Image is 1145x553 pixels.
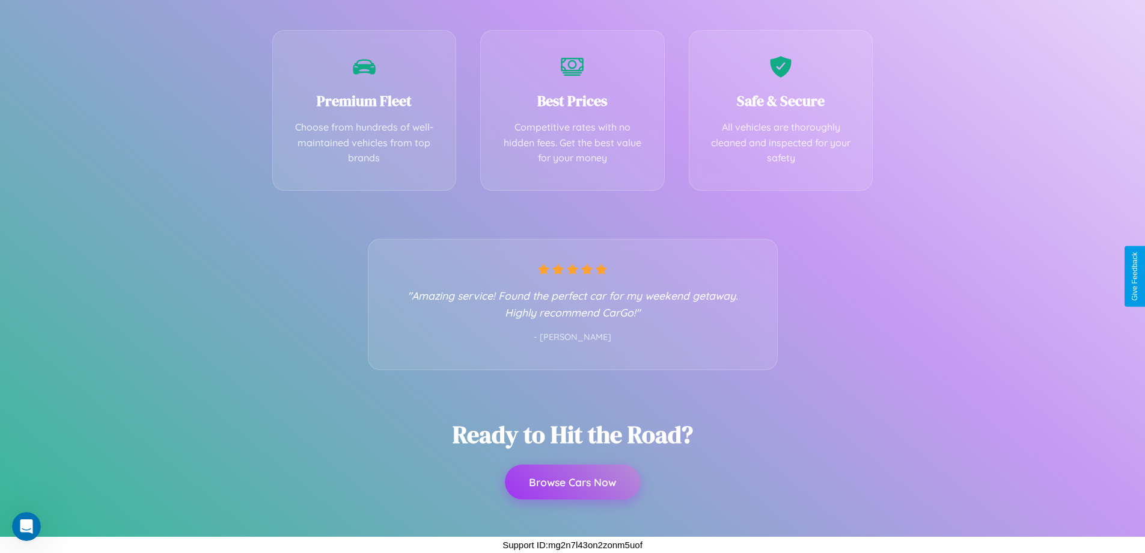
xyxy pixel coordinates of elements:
[291,91,438,111] h3: Premium Fleet
[392,330,753,345] p: - [PERSON_NAME]
[499,120,646,166] p: Competitive rates with no hidden fees. Get the best value for your money
[392,287,753,321] p: "Amazing service! Found the perfect car for my weekend getaway. Highly recommend CarGo!"
[502,537,643,553] p: Support ID: mg2n7l43on2zonm5uof
[291,120,438,166] p: Choose from hundreds of well-maintained vehicles from top brands
[499,91,646,111] h3: Best Prices
[453,418,693,451] h2: Ready to Hit the Road?
[12,512,41,541] iframe: Intercom live chat
[707,120,855,166] p: All vehicles are thoroughly cleaned and inspected for your safety
[505,465,640,499] button: Browse Cars Now
[707,91,855,111] h3: Safe & Secure
[1131,252,1139,301] div: Give Feedback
